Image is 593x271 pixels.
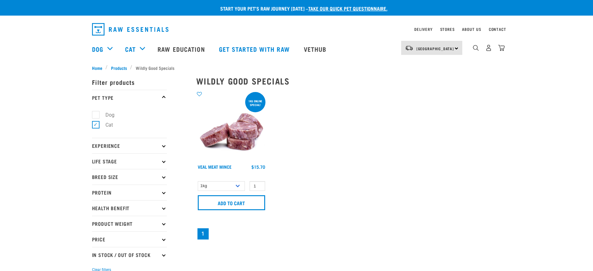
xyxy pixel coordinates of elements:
[250,181,265,191] input: 1
[405,45,413,51] img: van-moving.png
[198,195,265,210] input: Add to cart
[213,36,298,61] a: Get started with Raw
[95,121,115,129] label: Cat
[125,44,136,54] a: Cat
[92,153,167,169] p: Life Stage
[111,65,127,71] span: Products
[108,65,130,71] a: Products
[298,36,334,61] a: Vethub
[251,164,265,169] div: $15.70
[196,227,501,241] nav: pagination
[92,74,167,90] p: Filter products
[92,200,167,216] p: Health Benefit
[473,45,479,51] img: home-icon-1@2x.png
[92,169,167,185] p: Breed Size
[151,36,212,61] a: Raw Education
[462,28,481,30] a: About Us
[414,28,432,30] a: Delivery
[308,7,387,10] a: take our quick pet questionnaire.
[489,28,506,30] a: Contact
[196,91,267,162] img: 1160 Veal Meat Mince Medallions 01
[485,45,492,51] img: user.png
[92,185,167,200] p: Protein
[196,76,501,86] h2: Wildly Good Specials
[498,45,505,51] img: home-icon@2x.png
[440,28,455,30] a: Stores
[197,228,209,240] a: Page 1
[92,216,167,231] p: Product Weight
[87,21,506,38] nav: dropdown navigation
[245,96,265,109] div: 1kg online special!
[92,23,168,36] img: Raw Essentials Logo
[92,65,106,71] a: Home
[92,90,167,105] p: Pet Type
[92,44,103,54] a: Dog
[92,231,167,247] p: Price
[95,111,117,119] label: Dog
[92,247,167,263] p: In Stock / Out Of Stock
[92,65,501,71] nav: breadcrumbs
[92,138,167,153] p: Experience
[416,47,454,50] span: [GEOGRAPHIC_DATA]
[92,65,102,71] span: Home
[198,166,231,168] a: Veal Meat Mince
